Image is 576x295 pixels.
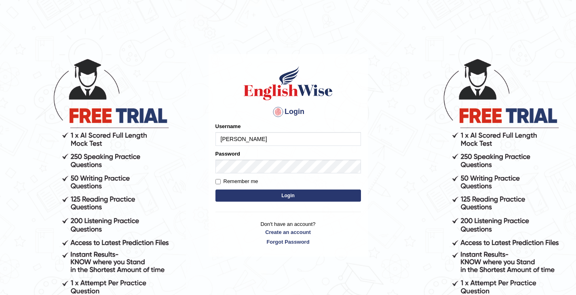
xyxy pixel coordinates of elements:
label: Remember me [215,177,258,185]
a: Forgot Password [215,238,361,246]
a: Create an account [215,228,361,236]
label: Password [215,150,240,158]
input: Remember me [215,179,221,184]
h4: Login [215,105,361,118]
button: Login [215,190,361,202]
label: Username [215,122,241,130]
p: Don't have an account? [215,220,361,245]
img: Logo of English Wise sign in for intelligent practice with AI [242,65,334,101]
